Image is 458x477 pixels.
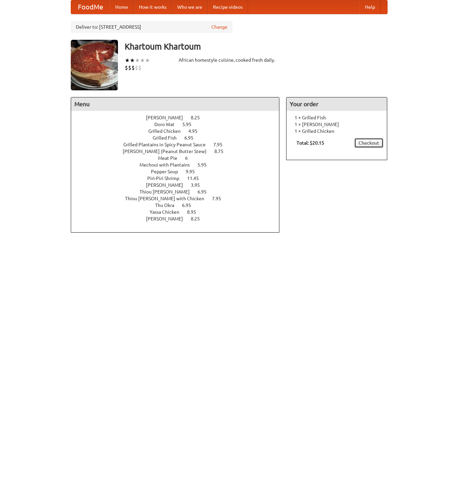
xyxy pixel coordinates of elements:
[297,140,324,146] b: Total: $20.15
[154,122,204,127] a: Doro Wat 5.95
[182,122,198,127] span: 5.95
[197,189,213,195] span: 6.95
[146,182,212,188] a: [PERSON_NAME] 3.95
[191,115,207,120] span: 8.25
[290,128,384,135] li: 1 × Grilled Chicken
[213,142,229,147] span: 7.95
[123,142,212,147] span: Grilled Plantains in Spicy Peanut Sauce
[145,57,150,64] li: ★
[153,135,206,141] a: Grilled Fish 6.95
[135,57,140,64] li: ★
[185,155,194,161] span: 6
[290,114,384,121] li: 1 × Grilled Fish
[140,57,145,64] li: ★
[290,121,384,128] li: 1 × [PERSON_NAME]
[146,115,212,120] a: [PERSON_NAME] 8.25
[188,128,204,134] span: 4.95
[154,122,181,127] span: Doro Wat
[208,0,248,14] a: Recipe videos
[150,209,209,215] a: Yassa Chicken 8.95
[150,209,186,215] span: Yassa Chicken
[184,135,200,141] span: 6.95
[71,21,233,33] div: Deliver to: [STREET_ADDRESS]
[146,216,212,221] a: [PERSON_NAME] 8.25
[148,128,210,134] a: Grilled Chicken 4.95
[146,182,190,188] span: [PERSON_NAME]
[354,138,384,148] a: Checkout
[147,176,186,181] span: Piri-Piri Shrimp
[125,64,128,71] li: $
[151,169,207,174] a: Pepper Soup 9.95
[131,64,135,71] li: $
[146,115,190,120] span: [PERSON_NAME]
[158,155,184,161] span: Meat Pie
[148,128,187,134] span: Grilled Chicken
[147,176,211,181] a: Piri-Piri Shrimp 11.45
[140,162,196,168] span: Mechoui with Plantains
[286,97,387,111] h4: Your order
[130,57,135,64] li: ★
[140,189,196,195] span: Thiou [PERSON_NAME]
[123,149,213,154] span: [PERSON_NAME] (Peanut Butter Stew)
[211,24,227,30] a: Change
[197,162,213,168] span: 5.95
[71,97,279,111] h4: Menu
[146,216,190,221] span: [PERSON_NAME]
[135,64,138,71] li: $
[151,169,185,174] span: Pepper Soup
[191,216,207,221] span: 8.25
[140,189,219,195] a: Thiou [PERSON_NAME] 6.95
[125,40,388,53] h3: Khartoum Khartoum
[125,196,211,201] span: Thiou [PERSON_NAME] with Chicken
[123,149,236,154] a: [PERSON_NAME] (Peanut Butter Stew) 8.75
[186,169,202,174] span: 9.95
[125,57,130,64] li: ★
[138,64,142,71] li: $
[133,0,172,14] a: How it works
[125,196,234,201] a: Thiou [PERSON_NAME] with Chicken 7.95
[212,196,228,201] span: 7.95
[191,182,207,188] span: 3.95
[179,57,280,63] div: African homestyle cuisine, cooked fresh daily.
[187,209,203,215] span: 8.95
[153,135,183,141] span: Grilled Fish
[182,203,198,208] span: 6.95
[360,0,380,14] a: Help
[214,149,230,154] span: 8.75
[140,162,219,168] a: Mechoui with Plantains 5.95
[128,64,131,71] li: $
[187,176,206,181] span: 11.45
[123,142,235,147] a: Grilled Plantains in Spicy Peanut Sauce 7.95
[71,40,118,90] img: angular.jpg
[155,203,181,208] span: Thu Okra
[172,0,208,14] a: Who we are
[155,203,204,208] a: Thu Okra 6.95
[71,0,110,14] a: FoodMe
[110,0,133,14] a: Home
[158,155,200,161] a: Meat Pie 6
